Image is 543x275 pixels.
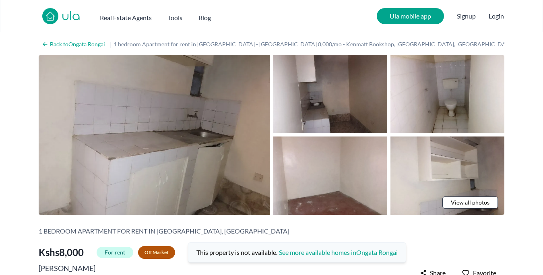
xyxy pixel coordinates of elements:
h2: 1 bedroom Apartment for rent in [GEOGRAPHIC_DATA], [GEOGRAPHIC_DATA] [39,226,289,236]
img: 1 bedroom Apartment for rent in Ongata Rongai - Kshs 8,000/mo - Kenmatt Bookshop, Magadi Road, On... [39,55,270,215]
span: Signup [457,8,476,24]
span: | [110,39,112,49]
h2: Back to Ongata Rongai [50,40,105,48]
span: View all photos [451,198,489,207]
a: Back toOngata Rongai [39,39,108,50]
nav: Main [100,10,227,23]
span: This property is not available. [188,242,406,263]
button: Login [489,11,504,21]
h2: Tools [168,13,182,23]
a: Ula mobile app [377,8,444,24]
span: Off Market [138,246,175,259]
img: 1 bedroom Apartment for rent in Ongata Rongai - Kshs 8,000/mo - Kenmatt Bookshop, Magadi Road, On... [273,55,387,133]
h2: Real Estate Agents [100,13,152,23]
a: ula [62,10,81,24]
a: View all photos [442,196,498,209]
img: 1 bedroom Apartment for rent in Ongata Rongai - Kshs 8,000/mo - Kenmatt Bookshop, Magadi Road, On... [390,136,504,215]
img: 1 bedroom Apartment for rent in Ongata Rongai - Kshs 8,000/mo - Kenmatt Bookshop, Magadi Road, On... [390,55,504,133]
a: See more available homes inOngata Rongai [279,248,398,257]
h2: [PERSON_NAME] [39,263,215,274]
a: Blog [198,10,211,23]
span: Kshs 8,000 [39,246,84,259]
button: Tools [168,10,182,23]
button: Real Estate Agents [100,10,152,23]
img: 1 bedroom Apartment for rent in Ongata Rongai - Kshs 8,000/mo - Kenmatt Bookshop, Magadi Road, On... [273,136,387,215]
span: For rent [97,247,133,258]
h2: Blog [198,13,211,23]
